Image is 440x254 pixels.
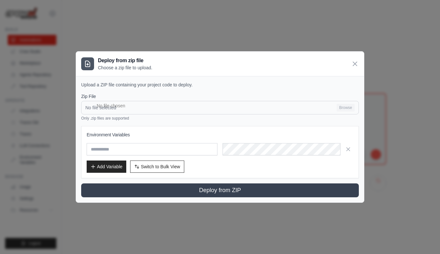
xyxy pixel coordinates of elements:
[87,161,126,173] button: Add Variable
[81,82,359,88] p: Upload a ZIP file containing your project code to deploy.
[98,57,152,64] h3: Deploy from zip file
[141,163,180,170] span: Switch to Bulk View
[81,183,359,197] button: Deploy from ZIP
[87,132,353,138] h3: Environment Variables
[130,161,184,173] button: Switch to Bulk View
[81,93,359,100] label: Zip File
[408,223,440,254] iframe: Chat Widget
[81,116,359,121] p: Only .zip files are supported
[81,101,359,114] input: No file selected Browse
[98,64,152,71] p: Choose a zip file to upload.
